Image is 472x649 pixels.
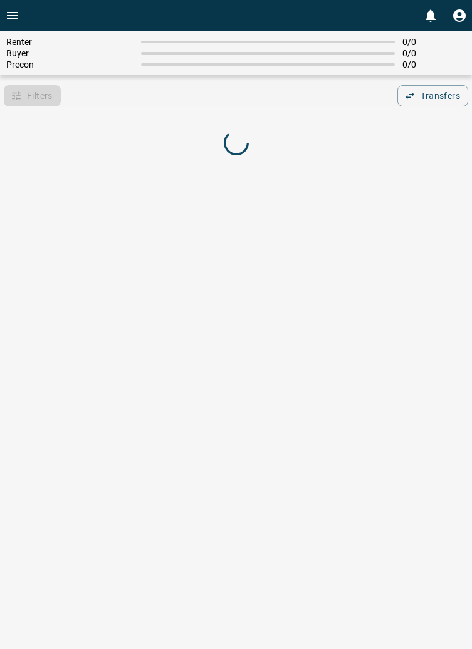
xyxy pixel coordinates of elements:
span: 0 / 0 [402,37,466,47]
span: Renter [6,37,134,47]
span: Buyer [6,48,134,58]
span: Precon [6,60,134,70]
span: 0 / 0 [402,48,466,58]
button: Profile [447,3,472,28]
span: 0 / 0 [402,60,466,70]
button: Transfers [397,85,468,106]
